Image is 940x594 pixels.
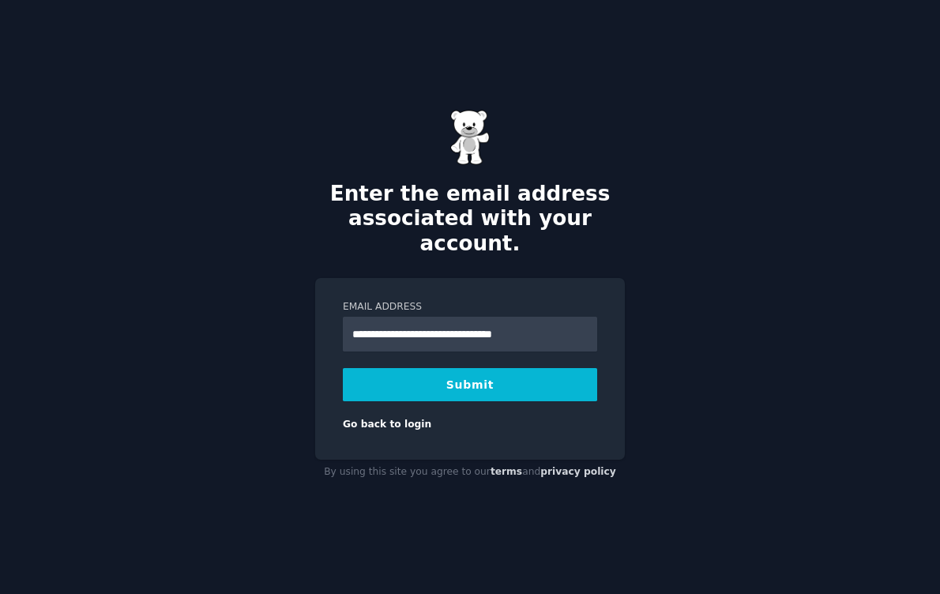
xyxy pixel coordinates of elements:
a: terms [491,466,522,477]
button: Submit [343,368,597,401]
img: Gummy Bear [450,110,490,165]
a: Go back to login [343,419,431,430]
h2: Enter the email address associated with your account. [315,182,625,257]
a: privacy policy [540,466,616,477]
label: Email Address [343,300,597,314]
div: By using this site you agree to our and [315,460,625,485]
